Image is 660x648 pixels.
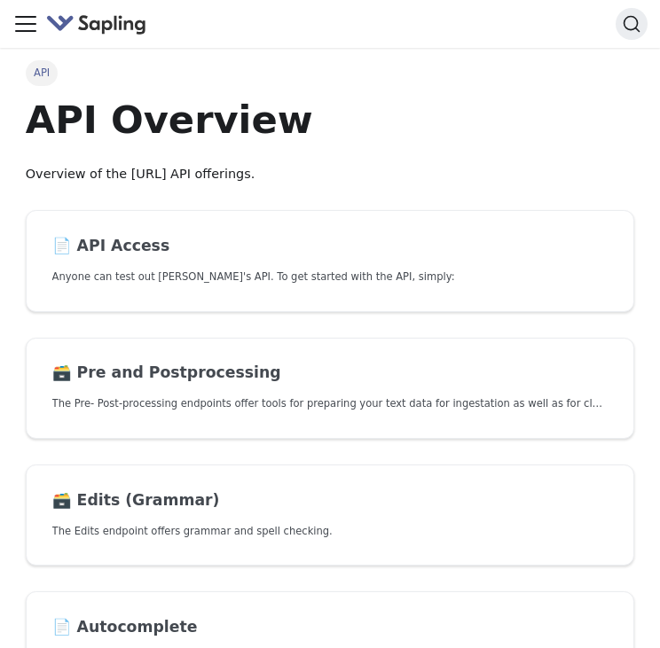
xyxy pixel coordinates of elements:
span: API [26,60,59,85]
h2: Autocomplete [52,618,609,637]
h2: Pre and Postprocessing [52,363,609,383]
button: Search (Ctrl+K) [616,8,648,40]
a: 📄️ API AccessAnyone can test out [PERSON_NAME]'s API. To get started with the API, simply: [26,210,634,312]
p: Overview of the [URL] API offerings. [26,164,634,185]
h1: API Overview [26,96,634,144]
img: Sapling.ai [46,12,147,37]
nav: Breadcrumbs [26,60,634,85]
button: Toggle navigation bar [12,11,39,37]
a: 🗃️ Pre and PostprocessingThe Pre- Post-processing endpoints offer tools for preparing your text d... [26,338,634,440]
a: 🗃️ Edits (Grammar)The Edits endpoint offers grammar and spell checking. [26,465,634,566]
h2: Edits (Grammar) [52,491,609,511]
p: The Edits endpoint offers grammar and spell checking. [52,523,609,540]
p: Anyone can test out Sapling's API. To get started with the API, simply: [52,269,609,285]
p: The Pre- Post-processing endpoints offer tools for preparing your text data for ingestation as we... [52,395,609,412]
a: Sapling.ai [46,12,153,37]
h2: API Access [52,237,609,256]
